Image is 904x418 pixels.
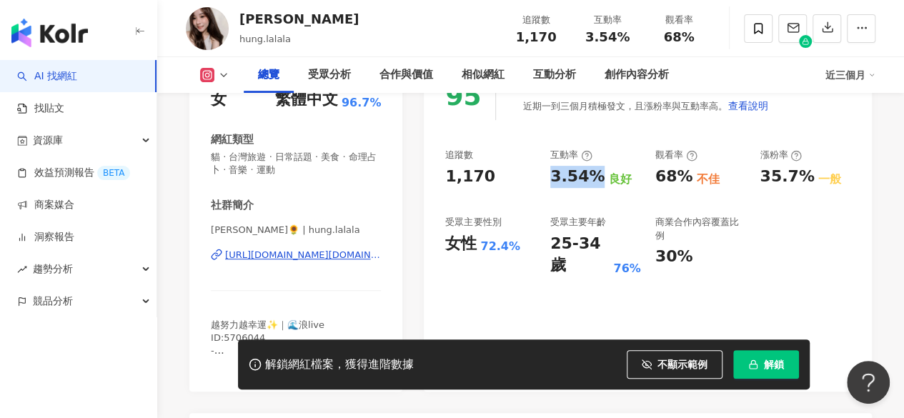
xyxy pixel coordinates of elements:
span: 競品分析 [33,285,73,317]
div: 76% [613,261,640,277]
div: 近三個月 [825,64,875,86]
span: 96.7% [342,95,382,111]
a: 找貼文 [17,101,64,116]
div: 觀看率 [655,149,697,161]
div: 3.54% [550,166,605,188]
div: 95 [445,81,481,111]
span: 不顯示範例 [657,359,707,370]
div: 一般 [818,171,841,187]
span: hung.lalala [239,34,291,44]
span: 貓 · 台灣旅遊 · 日常話題 · 美食 · 命理占卜 · 音樂 · 運動 [211,151,381,176]
div: 網紅類型 [211,132,254,147]
a: 洞察報告 [17,230,74,244]
div: 合作與價值 [379,66,433,84]
div: 相似網紅 [462,66,505,84]
span: rise [17,264,27,274]
div: 良好 [608,171,631,187]
div: 總覽 [258,66,279,84]
span: 1,170 [516,29,557,44]
img: logo [11,19,88,47]
div: 商業合作內容覆蓋比例 [655,216,746,242]
div: 72.4% [480,239,520,254]
div: 受眾主要年齡 [550,216,606,229]
a: [URL][DOMAIN_NAME][DOMAIN_NAME] [211,249,381,262]
div: 30% [655,246,693,268]
div: 35.7% [760,166,814,188]
a: searchAI 找網紅 [17,69,77,84]
span: 趨勢分析 [33,253,73,285]
a: 商案媒合 [17,198,74,212]
span: 越努力越幸運✨｜🌊浪live ID:5706044 - 銷售直播|展場銷售｜旅遊規劃✈️ 📨合作邀約私訊小盒子、來信📨 📪[EMAIL_ADDRESS][DOMAIN_NAME] [211,319,346,408]
div: 受眾主要性別 [445,216,501,229]
div: [PERSON_NAME] [239,10,359,28]
div: 解鎖網紅檔案，獲得進階數據 [265,357,414,372]
div: 社群簡介 [211,198,254,213]
div: 繁體中文 [275,89,338,111]
button: 解鎖 [733,350,799,379]
span: 3.54% [585,30,630,44]
div: 互動率 [550,149,592,161]
button: 不顯示範例 [627,350,722,379]
div: 受眾分析 [308,66,351,84]
button: 查看說明 [727,91,768,120]
div: [URL][DOMAIN_NAME][DOMAIN_NAME] [225,249,381,262]
span: 資源庫 [33,124,63,156]
a: 效益預測報告BETA [17,166,130,180]
div: 漲粉率 [760,149,802,161]
div: 追蹤數 [509,13,563,27]
div: 互動分析 [533,66,576,84]
div: 觀看率 [652,13,706,27]
div: 創作內容分析 [605,66,669,84]
div: 近期一到三個月積極發文，且漲粉率與互動率高。 [522,91,768,120]
div: 女 [211,89,227,111]
div: 1,170 [445,166,495,188]
div: 互動率 [580,13,635,27]
div: 68% [655,166,693,188]
img: KOL Avatar [186,7,229,50]
span: [PERSON_NAME]🌻 | hung.lalala [211,224,381,237]
div: 女性 [445,233,477,255]
div: 25-34 歲 [550,233,610,277]
span: 查看說明 [727,100,768,111]
div: 不佳 [696,171,719,187]
span: 解鎖 [764,359,784,370]
span: 68% [663,30,694,44]
div: 追蹤數 [445,149,473,161]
